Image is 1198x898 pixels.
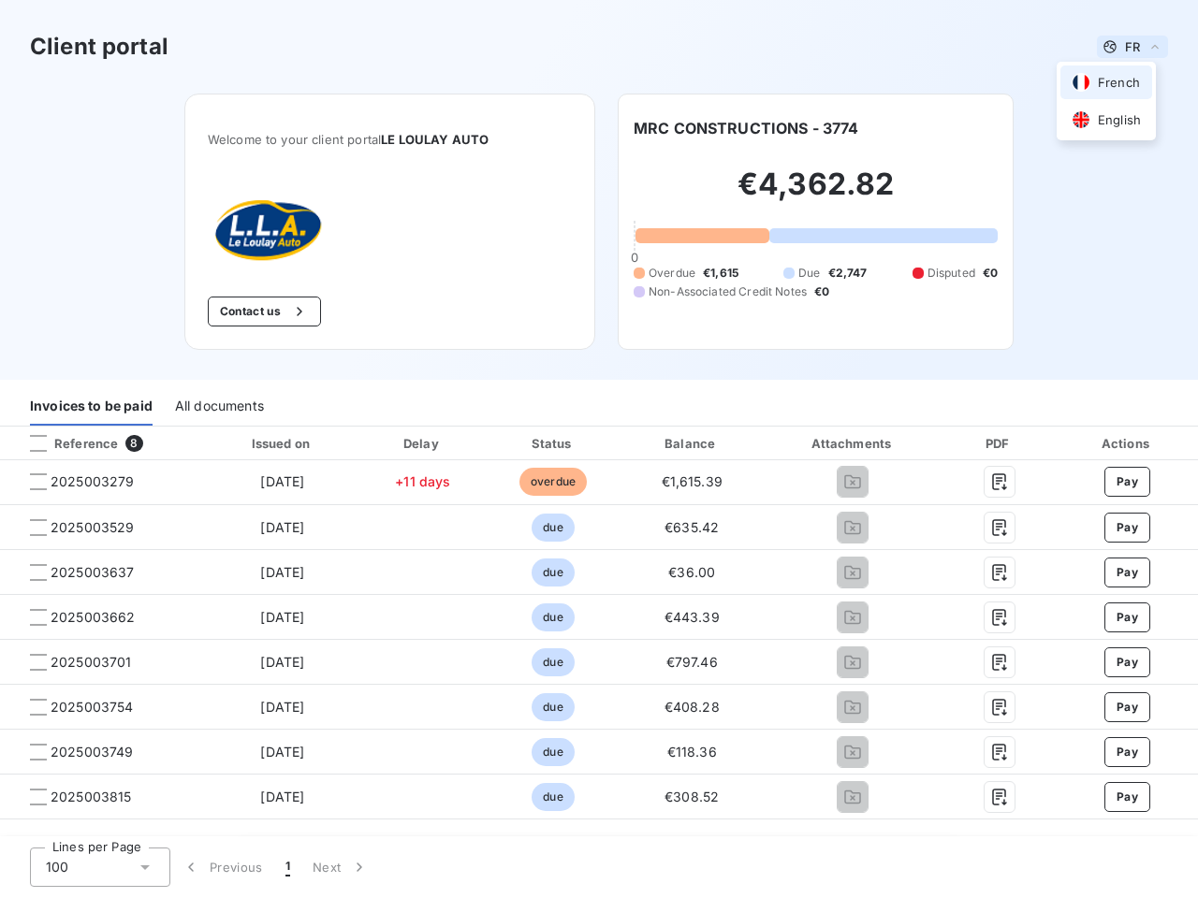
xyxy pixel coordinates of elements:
[666,654,718,670] span: €797.46
[1104,558,1150,587] button: Pay
[260,519,304,535] span: [DATE]
[51,518,135,537] span: 2025003529
[51,563,135,582] span: 2025003637
[208,192,328,267] img: Company logo
[662,473,723,489] span: €1,615.39
[532,648,574,676] span: due
[175,386,264,426] div: All documents
[1098,111,1141,129] span: English
[285,858,290,876] span: 1
[767,434,938,453] div: Attachments
[798,265,820,282] span: Due
[532,514,574,542] span: due
[260,609,304,625] span: [DATE]
[623,434,761,453] div: Balance
[532,558,574,587] span: due
[1104,782,1150,812] button: Pay
[667,744,717,760] span: €118.36
[665,789,719,804] span: €308.52
[814,283,829,300] span: €0
[30,386,153,426] div: Invoices to be paid
[170,847,274,887] button: Previous
[51,743,134,761] span: 2025003749
[983,265,998,282] span: €0
[381,132,489,147] span: LE LOULAY AUTO
[665,519,719,535] span: €635.42
[928,265,975,282] span: Disputed
[703,265,738,282] span: €1,615
[51,653,132,672] span: 2025003701
[260,744,304,760] span: [DATE]
[208,297,321,326] button: Contact us
[208,132,572,147] span: Welcome to your client portal
[532,738,574,766] span: due
[532,783,574,811] span: due
[210,434,356,453] div: Issued on
[51,608,136,627] span: 2025003662
[1104,692,1150,722] button: Pay
[274,847,301,887] button: 1
[1060,434,1194,453] div: Actions
[532,603,574,631] span: due
[631,250,638,265] span: 0
[125,435,142,452] span: 8
[260,564,304,580] span: [DATE]
[51,698,134,717] span: 2025003754
[1104,513,1150,543] button: Pay
[1098,74,1140,92] span: French
[363,434,483,453] div: Delay
[1104,647,1150,677] button: Pay
[46,858,68,876] span: 100
[1125,39,1140,54] span: FR
[519,468,587,496] span: overdue
[490,434,616,453] div: Status
[634,117,859,139] h6: MRC CONSTRUCTIONS - 3774
[301,847,380,887] button: Next
[1104,737,1150,767] button: Pay
[51,788,132,806] span: 2025003815
[260,473,304,489] span: [DATE]
[1104,467,1150,497] button: Pay
[649,265,695,282] span: Overdue
[260,699,304,715] span: [DATE]
[15,435,118,452] div: Reference
[1104,602,1150,632] button: Pay
[51,472,135,491] span: 2025003279
[260,789,304,804] span: [DATE]
[665,609,720,625] span: €443.39
[634,166,998,222] h2: €4,362.82
[260,654,304,670] span: [DATE]
[532,693,574,721] span: due
[649,283,807,300] span: Non-Associated Credit Notes
[30,30,168,64] h3: Client portal
[945,434,1052,453] div: PDF
[668,564,715,580] span: €36.00
[395,473,450,489] span: +11 days
[665,699,720,715] span: €408.28
[828,265,868,282] span: €2,747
